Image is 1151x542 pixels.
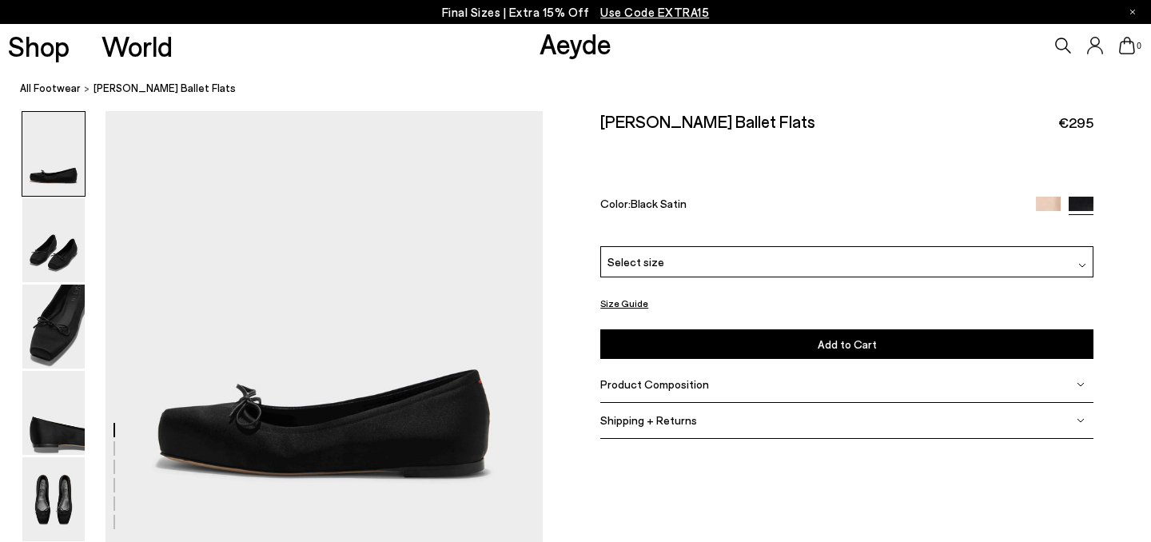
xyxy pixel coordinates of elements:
a: World [102,32,173,60]
img: svg%3E [1077,381,1085,389]
button: Size Guide [600,293,648,313]
img: Gabriella Satin Ballet Flats - Image 1 [22,112,85,196]
button: Add to Cart [600,329,1093,359]
img: svg%3E [1077,416,1085,424]
a: 0 [1119,37,1135,54]
img: Gabriella Satin Ballet Flats - Image 5 [22,457,85,541]
span: Add to Cart [818,337,877,351]
a: Aeyde [540,26,611,60]
span: Shipping + Returns [600,413,697,427]
span: Black Satin [631,197,687,210]
span: €295 [1058,113,1093,133]
h2: [PERSON_NAME] Ballet Flats [600,111,815,131]
img: svg%3E [1078,261,1086,269]
span: Product Composition [600,377,709,391]
span: Navigate to /collections/ss25-final-sizes [600,5,709,19]
span: [PERSON_NAME] Ballet Flats [94,80,236,97]
a: Shop [8,32,70,60]
span: Select size [607,253,664,270]
img: Gabriella Satin Ballet Flats - Image 3 [22,285,85,369]
a: All Footwear [20,80,81,97]
nav: breadcrumb [20,67,1151,111]
div: Color: [600,197,1020,215]
p: Final Sizes | Extra 15% Off [442,2,710,22]
span: 0 [1135,42,1143,50]
img: Gabriella Satin Ballet Flats - Image 2 [22,198,85,282]
img: Gabriella Satin Ballet Flats - Image 4 [22,371,85,455]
